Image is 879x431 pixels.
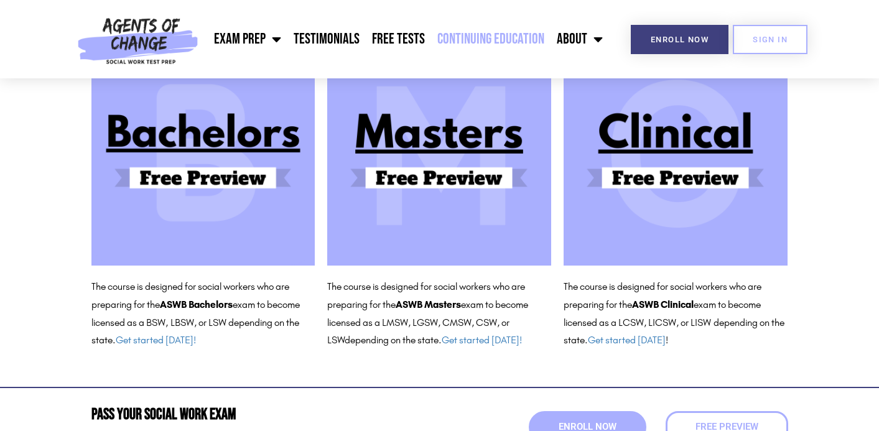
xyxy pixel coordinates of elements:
nav: Menu [204,24,609,55]
a: Enroll Now [631,25,728,54]
a: Continuing Education [431,24,551,55]
p: The course is designed for social workers who are preparing for the exam to become licensed as a ... [327,278,551,350]
b: ASWB Clinical [632,299,694,310]
a: Exam Prep [208,24,287,55]
a: About [551,24,609,55]
span: SIGN IN [753,35,788,44]
span: . ! [585,334,668,346]
a: Get started [DATE]! [442,334,522,346]
a: Get started [DATE] [588,334,666,346]
a: SIGN IN [733,25,807,54]
b: ASWB Masters [396,299,461,310]
span: depending on the state. [345,334,522,346]
a: Free Tests [366,24,431,55]
span: Enroll Now [651,35,709,44]
a: Testimonials [287,24,366,55]
p: The course is designed for social workers who are preparing for the exam to become licensed as a ... [91,278,315,350]
a: Get started [DATE]! [116,334,196,346]
b: ASWB Bachelors [160,299,233,310]
p: The course is designed for social workers who are preparing for the exam to become licensed as a ... [564,278,788,350]
h2: Pass Your Social Work Exam [91,407,434,422]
